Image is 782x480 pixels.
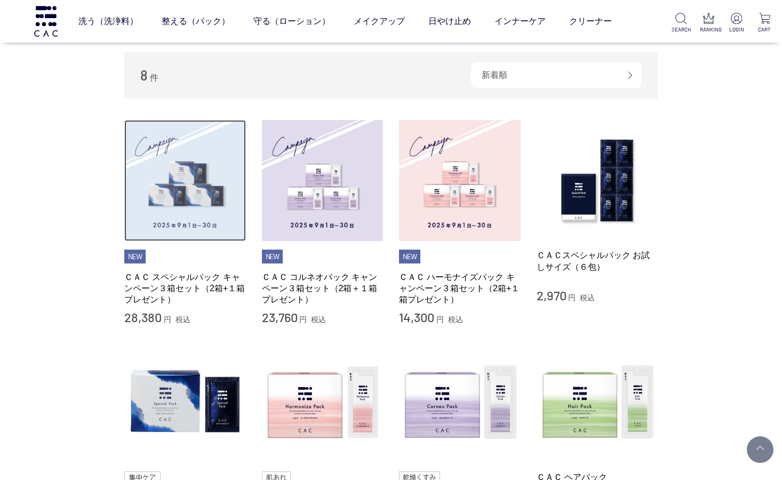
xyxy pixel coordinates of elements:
[140,67,148,83] span: 8
[537,120,658,242] img: ＣＡＣスペシャルパック お試しサイズ（６包）
[728,26,746,34] p: LOGIN
[399,250,420,263] li: NEW
[537,287,566,303] span: 2,970
[428,6,471,36] a: 日やけ止め
[124,120,246,242] img: ＣＡＣ スペシャルパック キャンペーン３箱セット（2箱+１箱プレゼント）
[537,250,658,273] a: ＣＡＣスペシャルパック お試しサイズ（６包）
[262,250,283,263] li: NEW
[399,271,521,306] a: ＣＡＣ ハーモナイズパック キャンペーン３箱セット（2箱+１箱プレゼント）
[262,342,384,463] img: ＣＡＣ ハーモナイズパック
[569,6,612,36] a: クリーナー
[262,271,384,306] a: ＣＡＣ コルネオパック キャンペーン３箱セット（2箱＋１箱プレゼント）
[262,309,298,325] span: 23,760
[537,342,658,463] img: ＣＡＣ ヘアパック
[33,6,59,36] img: logo
[728,13,746,34] a: LOGIN
[399,120,521,242] img: ＣＡＣ ハーモナイズパック キャンペーン３箱セット（2箱+１箱プレゼント）
[700,26,718,34] p: RANKING
[448,315,463,324] span: 税込
[399,309,434,325] span: 14,300
[150,73,158,82] span: 件
[311,315,326,324] span: 税込
[568,293,576,302] span: 円
[580,293,595,302] span: 税込
[253,6,330,36] a: 守る（ローション）
[700,13,718,34] a: RANKING
[124,250,146,263] li: NEW
[162,6,230,36] a: 整える（パック）
[124,271,246,306] a: ＣＡＣ スペシャルパック キャンペーン３箱セット（2箱+１箱プレゼント）
[755,13,773,34] a: CART
[175,315,190,324] span: 税込
[164,315,171,324] span: 円
[399,342,521,463] img: ＣＡＣ コルネオパック
[672,13,690,34] a: SEARCH
[755,26,773,34] p: CART
[299,315,307,324] span: 円
[354,6,405,36] a: メイクアップ
[78,6,138,36] a: 洗う（洗浄料）
[672,26,690,34] p: SEARCH
[124,309,162,325] span: 28,380
[436,315,444,324] span: 円
[262,120,384,242] img: ＣＡＣ コルネオパック キャンペーン３箱セット（2箱＋１箱プレゼント）
[124,342,246,463] img: ＣＡＣ スペシャルパック
[471,62,642,88] div: 新着順
[494,6,546,36] a: インナーケア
